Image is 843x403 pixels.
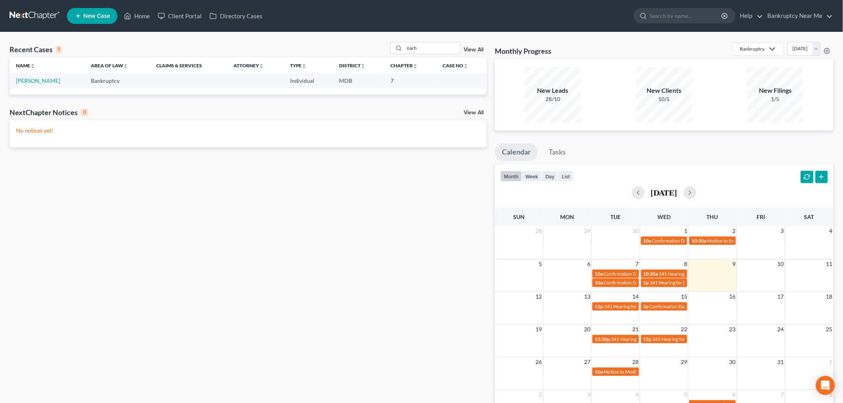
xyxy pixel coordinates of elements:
[595,280,603,286] span: 10a
[757,213,765,220] span: Fri
[680,325,688,334] span: 22
[643,336,652,342] span: 12p
[16,127,480,135] p: No notices yet!
[495,46,551,56] h3: Monthly Progress
[464,110,484,115] a: View All
[361,64,365,68] i: unfold_more
[56,46,62,53] div: 1
[707,213,718,220] span: Thu
[825,259,833,269] span: 11
[604,303,675,309] span: 341 Hearing for [PERSON_NAME]
[595,369,603,375] span: 10a
[825,292,833,301] span: 18
[604,369,640,375] span: Motion to Modify
[777,259,785,269] span: 10
[650,8,723,23] input: Search by name...
[643,303,649,309] span: 2p
[804,213,814,220] span: Sat
[732,390,737,399] span: 6
[81,109,88,116] div: 0
[83,13,110,19] span: New Case
[120,9,154,23] a: Home
[632,226,640,236] span: 30
[747,95,803,103] div: 1/5
[777,292,785,301] span: 17
[413,64,418,68] i: unfold_more
[10,45,62,54] div: Recent Cases
[513,213,525,220] span: Sun
[290,63,307,68] a: Typeunfold_more
[123,64,128,68] i: unfold_more
[443,63,469,68] a: Case Nounfold_more
[535,357,543,367] span: 26
[535,226,543,236] span: 28
[558,171,573,182] button: list
[525,86,581,95] div: New Leads
[683,226,688,236] span: 1
[604,271,688,277] span: Confirmation Date for [PERSON_NAME]
[542,171,558,182] button: day
[635,390,640,399] span: 4
[10,108,88,117] div: NextChapter Notices
[736,9,763,23] a: Help
[707,238,784,244] span: Motion to Extend Stay Hearing Zoom
[780,390,785,399] span: 7
[284,73,333,88] td: Individual
[586,259,591,269] span: 6
[604,280,688,286] span: Confirmation Date for [PERSON_NAME]
[777,357,785,367] span: 31
[390,63,418,68] a: Chapterunfold_more
[583,292,591,301] span: 13
[206,9,267,23] a: Directory Cases
[632,292,640,301] span: 14
[729,325,737,334] span: 23
[339,63,365,68] a: Districtunfold_more
[829,226,833,236] span: 4
[732,259,737,269] span: 9
[561,213,574,220] span: Mon
[683,259,688,269] span: 8
[583,325,591,334] span: 20
[522,171,542,182] button: week
[729,357,737,367] span: 30
[651,188,677,197] h2: [DATE]
[635,259,640,269] span: 7
[535,325,543,334] span: 19
[816,376,835,395] div: Open Intercom Messenger
[464,47,484,53] a: View All
[333,73,384,88] td: MDB
[732,226,737,236] span: 2
[302,64,307,68] i: unfold_more
[680,292,688,301] span: 15
[495,143,538,161] a: Calendar
[611,336,721,342] span: 341 Hearing for [PERSON_NAME], [PERSON_NAME]
[500,171,522,182] button: month
[16,77,60,84] a: [PERSON_NAME]
[657,213,670,220] span: Wed
[535,292,543,301] span: 12
[652,238,762,244] span: Confirmation Date for [PERSON_NAME], Cleopathra
[154,9,206,23] a: Client Portal
[16,63,35,68] a: Nameunfold_more
[84,73,150,88] td: Bankruptcy
[632,325,640,334] span: 21
[30,64,35,68] i: unfold_more
[643,238,651,244] span: 10a
[643,280,649,286] span: 1p
[538,390,543,399] span: 2
[825,325,833,334] span: 25
[729,292,737,301] span: 16
[611,213,621,220] span: Tue
[91,63,128,68] a: Area of Lawunfold_more
[650,303,734,309] span: Confirmation Date for [PERSON_NAME]
[829,357,833,367] span: 1
[259,64,264,68] i: unfold_more
[404,42,460,54] input: Search by name...
[586,390,591,399] span: 3
[541,143,573,161] a: Tasks
[384,73,437,88] td: 7
[150,57,227,73] th: Claims & Services
[740,45,765,52] div: Bankruptcy
[583,357,591,367] span: 27
[595,336,610,342] span: 12:30p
